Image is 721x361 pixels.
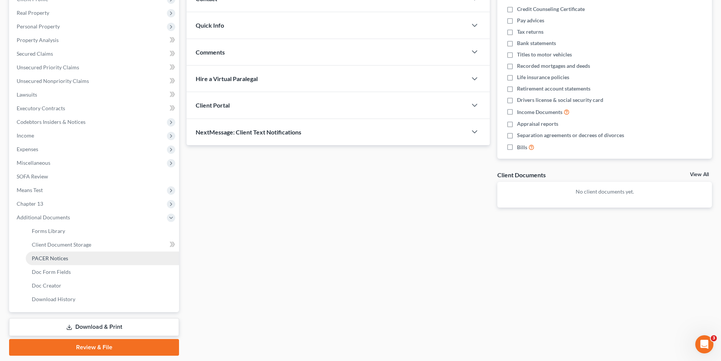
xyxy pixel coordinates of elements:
span: Doc Creator [32,282,61,289]
a: Forms Library [26,224,179,238]
span: PACER Notices [32,255,68,261]
span: Separation agreements or decrees of divorces [517,131,624,139]
span: Additional Documents [17,214,70,220]
span: Comments [196,48,225,56]
span: Means Test [17,187,43,193]
span: Unsecured Nonpriority Claims [17,78,89,84]
span: Drivers license & social security card [517,96,603,104]
a: Lawsuits [11,88,179,102]
span: Unsecured Priority Claims [17,64,79,70]
a: View All [690,172,709,177]
a: Doc Form Fields [26,265,179,279]
a: Unsecured Priority Claims [11,61,179,74]
a: Download History [26,292,179,306]
span: Codebtors Insiders & Notices [17,119,86,125]
a: SOFA Review [11,170,179,183]
a: Doc Creator [26,279,179,292]
span: Income [17,132,34,139]
span: Client Document Storage [32,241,91,248]
a: Review & File [9,339,179,356]
a: Property Analysis [11,33,179,47]
p: No client documents yet. [503,188,706,195]
a: PACER Notices [26,252,179,265]
span: Chapter 13 [17,200,43,207]
span: Retirement account statements [517,85,590,92]
span: Hire a Virtual Paralegal [196,75,258,82]
span: Credit Counseling Certificate [517,5,585,13]
span: Bank statements [517,39,556,47]
span: Doc Form Fields [32,269,71,275]
a: Secured Claims [11,47,179,61]
a: Download & Print [9,318,179,336]
span: Personal Property [17,23,60,30]
span: SOFA Review [17,173,48,180]
span: Bills [517,144,527,151]
span: Forms Library [32,228,65,234]
span: Executory Contracts [17,105,65,111]
span: Secured Claims [17,50,53,57]
span: Pay advices [517,17,544,24]
span: NextMessage: Client Text Notifications [196,128,301,136]
span: Download History [32,296,75,302]
a: Client Document Storage [26,238,179,252]
span: Miscellaneous [17,159,50,166]
span: Real Property [17,9,49,16]
span: Life insurance policies [517,73,569,81]
span: Titles to motor vehicles [517,51,572,58]
span: Quick Info [196,22,224,29]
span: Client Portal [196,102,230,109]
span: Lawsuits [17,91,37,98]
span: Income Documents [517,108,562,116]
span: Property Analysis [17,37,59,43]
a: Executory Contracts [11,102,179,115]
span: 3 [711,335,717,341]
span: Expenses [17,146,38,152]
div: Client Documents [497,171,546,179]
span: Appraisal reports [517,120,558,128]
iframe: Intercom live chat [695,335,713,353]
span: Recorded mortgages and deeds [517,62,590,70]
span: Tax returns [517,28,543,36]
a: Unsecured Nonpriority Claims [11,74,179,88]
